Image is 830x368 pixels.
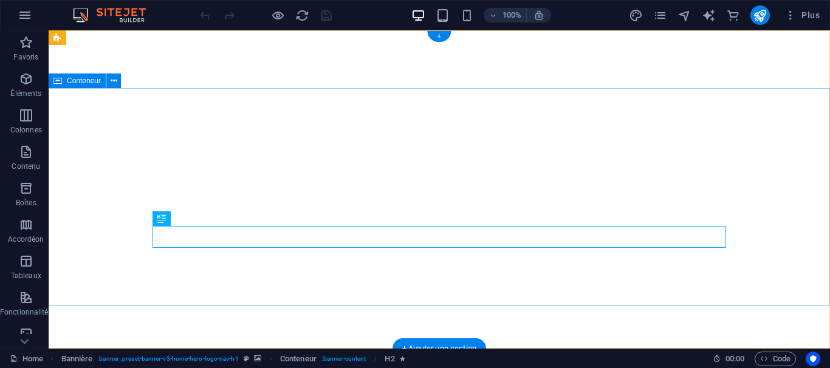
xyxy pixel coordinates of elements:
button: publish [750,5,770,25]
i: Lors du redimensionnement, ajuster automatiquement le niveau de zoom en fonction de l'appareil sé... [533,10,544,21]
h6: Durée de la session [713,352,745,366]
span: 00 00 [725,352,744,366]
p: Favoris [13,52,38,62]
i: Design (Ctrl+Alt+Y) [629,9,643,22]
div: + Ajouter une section [393,338,486,359]
i: Pages (Ctrl+Alt+S) [653,9,667,22]
p: Boîtes [16,198,36,208]
p: Éléments [10,89,41,98]
p: Colonnes [10,125,42,135]
button: navigator [677,8,692,22]
span: Cliquez pour sélectionner. Double-cliquez pour modifier. [280,352,317,366]
span: . banner .preset-banner-v3-home-hero-logo-nav-h1 [97,352,238,366]
span: Cliquez pour sélectionner. Double-cliquez pour modifier. [385,352,394,366]
span: . banner-content [321,352,366,366]
button: Usercentrics [806,352,820,366]
span: Plus [784,9,820,21]
span: : [734,354,736,363]
i: AI Writer [702,9,716,22]
span: Conteneur [67,77,101,84]
button: reload [295,8,309,22]
button: Cliquez ici pour quitter le mode Aperçu et poursuivre l'édition. [270,8,285,22]
button: 100% [484,8,527,22]
span: Code [760,352,791,366]
button: pages [653,8,668,22]
button: design [629,8,643,22]
button: text_generator [702,8,716,22]
div: + [427,31,451,42]
i: Cet élément est une présélection personnalisable. [244,355,249,362]
i: Cet élément contient un arrière-plan. [254,355,261,362]
p: Accordéon [8,234,44,244]
p: Tableaux [11,271,41,281]
i: E-commerce [726,9,740,22]
i: Cet élément contient une animation. [400,355,405,362]
i: Publier [753,9,767,22]
nav: breadcrumb [61,352,405,366]
h6: 100% [502,8,521,22]
i: Actualiser la page [295,9,309,22]
span: Cliquez pour sélectionner. Double-cliquez pour modifier. [61,352,93,366]
button: Plus [780,5,825,25]
i: Navigateur [677,9,691,22]
p: Contenu [12,162,40,171]
a: Cliquez pour annuler la sélection. Double-cliquez pour ouvrir Pages. [10,352,43,366]
img: Editor Logo [70,8,161,22]
button: commerce [726,8,741,22]
button: Code [755,352,796,366]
